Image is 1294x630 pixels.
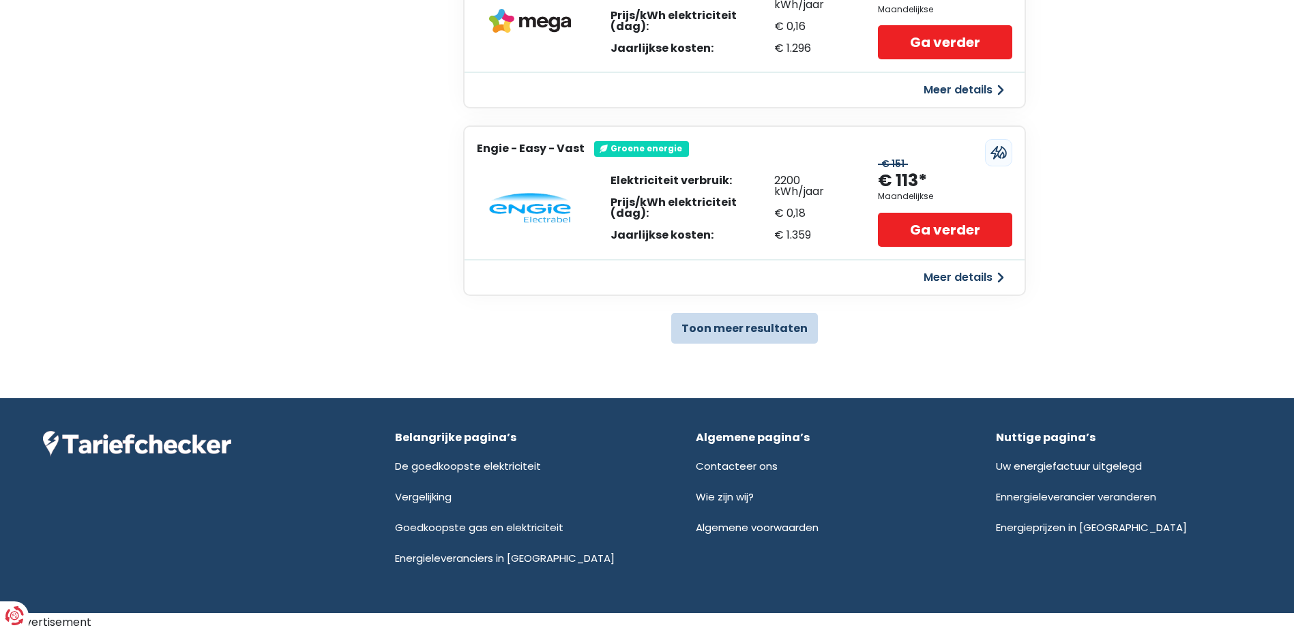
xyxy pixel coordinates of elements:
[996,520,1187,535] a: Energieprijzen in [GEOGRAPHIC_DATA]
[696,490,754,504] a: Wie zijn wij?
[395,551,615,565] a: Energieleveranciers in [GEOGRAPHIC_DATA]
[611,230,774,241] div: Jaarlijkse kosten:
[878,158,908,170] div: € 151
[395,490,452,504] a: Vergelijking
[594,141,689,156] div: Groene energie
[878,5,933,14] div: Maandelijkse
[996,459,1142,473] a: Uw energiefactuur uitgelegd
[696,520,819,535] a: Algemene voorwaarden
[774,230,851,241] div: € 1.359
[611,175,774,186] div: Elektriciteit verbruik:
[696,431,951,444] div: Algemene pagina’s
[489,193,571,223] img: Engie
[477,142,585,155] h3: Engie - Easy - Vast
[915,265,1012,290] button: Meer details
[395,520,563,535] a: Goedkoopste gas en elektriciteit
[395,459,541,473] a: De goedkoopste elektriciteit
[878,170,927,192] div: € 113*
[878,213,1012,247] a: Ga verder
[774,43,851,54] div: € 1.296
[774,208,851,219] div: € 0,18
[878,25,1012,59] a: Ga verder
[774,21,851,32] div: € 0,16
[611,10,774,32] div: Prijs/kWh elektriciteit (dag):
[878,192,933,201] div: Maandelijkse
[395,431,650,444] div: Belangrijke pagina’s
[915,78,1012,102] button: Meer details
[671,313,818,344] button: Toon meer resultaten
[611,197,774,219] div: Prijs/kWh elektriciteit (dag):
[611,43,774,54] div: Jaarlijkse kosten:
[996,490,1156,504] a: Ennergieleverancier veranderen
[489,9,571,33] img: Mega
[774,175,851,197] div: 2200 kWh/jaar
[996,431,1251,444] div: Nuttige pagina’s
[696,459,778,473] a: Contacteer ons
[43,431,231,457] img: Tariefchecker logo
